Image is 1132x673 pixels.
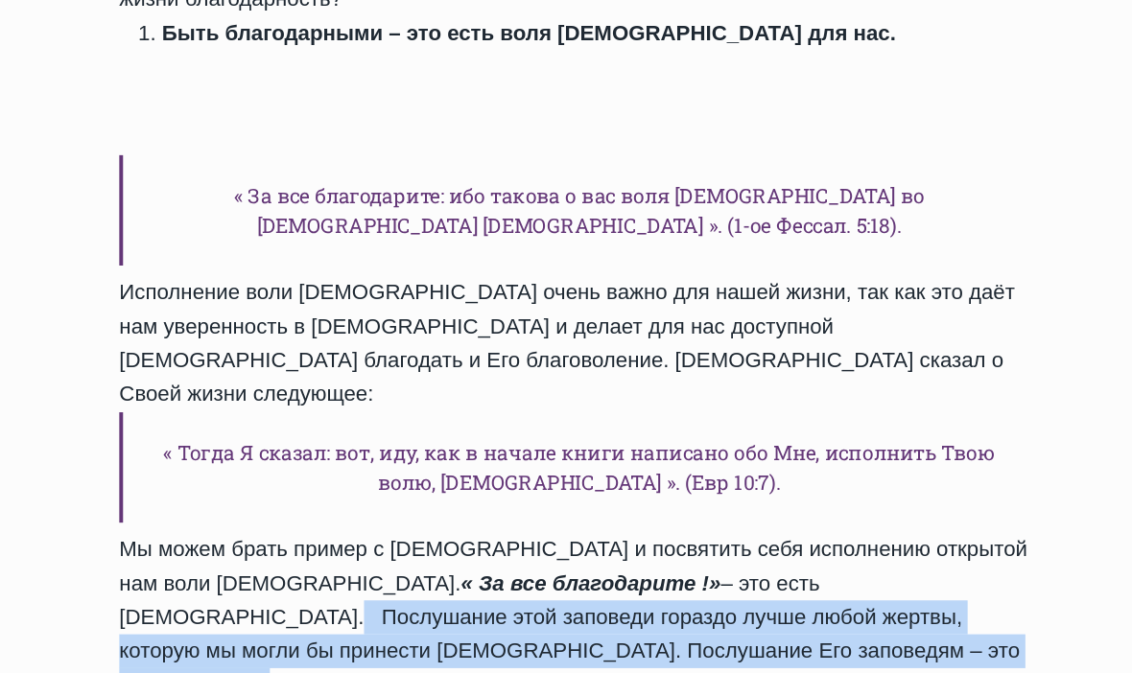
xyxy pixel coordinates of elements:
[248,125,810,143] strong: Быть благодарными – это есть воля [DEMOGRAPHIC_DATA] для нас.
[216,227,916,312] h6: « За все благодарите: ибо такова о вас воля [DEMOGRAPHIC_DATA] во [DEMOGRAPHIC_DATA] [DEMOGRAPHIC...
[661,545,675,564] em: !»
[216,424,916,508] h6: « Тогда Я сказал: вот, иду, как в начале книги написано обо Мне, исполнить Твою волю, [DEMOGRAPHI...
[490,545,656,564] em: За все благодарите
[477,545,485,564] em: «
